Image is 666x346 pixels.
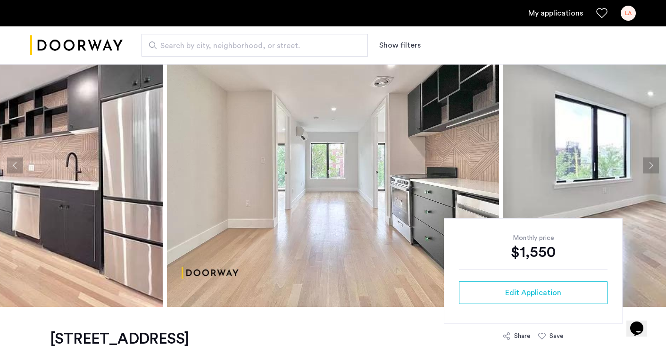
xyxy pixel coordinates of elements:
div: $1,550 [459,243,608,262]
a: My application [528,8,583,19]
img: logo [30,28,123,63]
input: Apartment Search [142,34,368,57]
div: Save [549,331,564,341]
iframe: chat widget [626,308,657,337]
span: Edit Application [505,287,561,298]
div: LA [621,6,636,21]
div: Monthly price [459,233,608,243]
button: button [459,281,608,304]
span: Search by city, neighborhood, or street. [160,40,341,51]
button: Next apartment [643,157,659,173]
button: Show or hide filters [379,40,421,51]
a: Favorites [596,8,608,19]
a: Cazamio logo [30,28,123,63]
button: Previous apartment [7,157,23,173]
div: Share [514,331,531,341]
img: apartment [167,24,499,307]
